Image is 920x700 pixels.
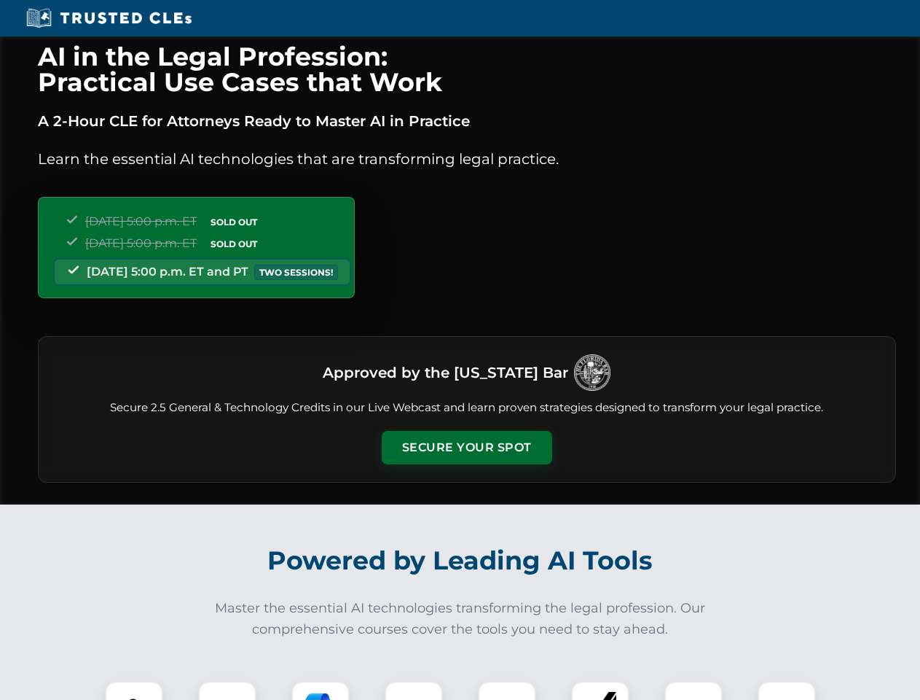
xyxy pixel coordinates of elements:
h3: Approved by the [US_STATE] Bar [323,359,568,386]
p: Master the essential AI technologies transforming the legal profession. Our comprehensive courses... [205,598,715,640]
h2: Powered by Leading AI Tools [57,535,864,586]
p: Secure 2.5 General & Technology Credits in our Live Webcast and learn proven strategies designed ... [56,400,878,416]
img: Trusted CLEs [22,7,196,29]
p: Learn the essential AI technologies that are transforming legal practice. [38,147,896,171]
span: [DATE] 5:00 p.m. ET [85,214,197,228]
span: [DATE] 5:00 p.m. ET [85,236,197,250]
p: A 2-Hour CLE for Attorneys Ready to Master AI in Practice [38,109,896,133]
span: SOLD OUT [205,214,262,230]
h1: AI in the Legal Profession: Practical Use Cases that Work [38,44,896,95]
button: Secure Your Spot [382,431,552,464]
span: SOLD OUT [205,236,262,252]
img: Logo [574,354,610,391]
